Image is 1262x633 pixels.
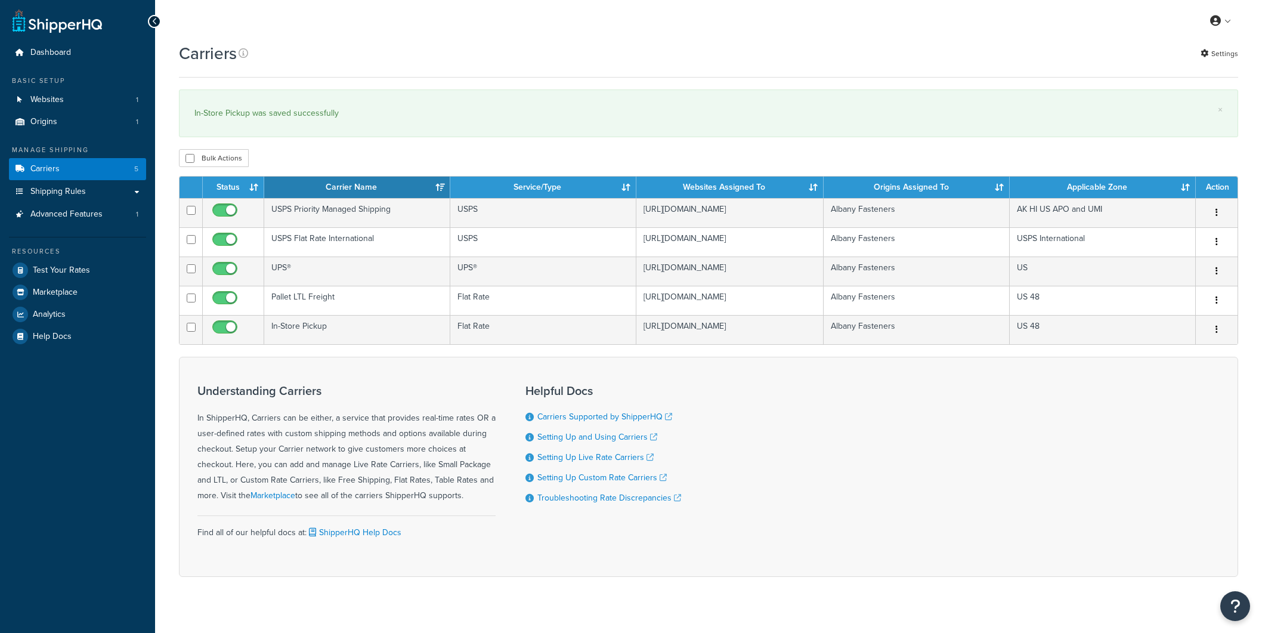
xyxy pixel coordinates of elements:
td: Flat Rate [450,286,636,315]
td: [URL][DOMAIN_NAME] [636,257,824,286]
a: Advanced Features 1 [9,203,146,226]
td: UPS® [264,257,450,286]
td: [URL][DOMAIN_NAME] [636,227,824,257]
a: Marketplace [250,489,295,502]
div: Find all of our helpful docs at: [197,515,496,541]
td: Albany Fasteners [824,286,1010,315]
td: Albany Fasteners [824,257,1010,286]
th: Origins Assigned To: activate to sort column ascending [824,177,1010,198]
span: Origins [30,117,57,127]
a: Troubleshooting Rate Discrepancies [537,492,681,504]
a: Setting Up Live Rate Carriers [537,451,654,464]
td: AK HI US APO and UMI [1010,198,1196,227]
a: Marketplace [9,282,146,303]
td: UPS® [450,257,636,286]
td: [URL][DOMAIN_NAME] [636,315,824,344]
td: Albany Fasteners [824,315,1010,344]
span: Test Your Rates [33,265,90,276]
li: Carriers [9,158,146,180]
th: Action [1196,177,1238,198]
h1: Carriers [179,42,237,65]
a: Setting Up and Using Carriers [537,431,657,443]
span: 1 [136,209,138,220]
td: US [1010,257,1196,286]
th: Websites Assigned To: activate to sort column ascending [636,177,824,198]
td: [URL][DOMAIN_NAME] [636,286,824,315]
td: In-Store Pickup [264,315,450,344]
th: Status: activate to sort column ascending [203,177,264,198]
td: Pallet LTL Freight [264,286,450,315]
td: Albany Fasteners [824,198,1010,227]
a: Analytics [9,304,146,325]
td: Albany Fasteners [824,227,1010,257]
span: Carriers [30,164,60,174]
a: Origins 1 [9,111,146,133]
div: Manage Shipping [9,145,146,155]
td: USPS International [1010,227,1196,257]
li: Advanced Features [9,203,146,226]
span: Dashboard [30,48,71,58]
span: Help Docs [33,332,72,342]
a: Shipping Rules [9,181,146,203]
td: USPS [450,198,636,227]
a: ShipperHQ Home [13,9,102,33]
th: Applicable Zone: activate to sort column ascending [1010,177,1196,198]
div: In ShipperHQ, Carriers can be either, a service that provides real-time rates OR a user-defined r... [197,384,496,504]
button: Bulk Actions [179,149,249,167]
li: Origins [9,111,146,133]
div: Resources [9,246,146,257]
button: Open Resource Center [1220,591,1250,621]
td: Flat Rate [450,315,636,344]
div: Basic Setup [9,76,146,86]
td: USPS [450,227,636,257]
td: USPS Priority Managed Shipping [264,198,450,227]
a: Help Docs [9,326,146,347]
a: Websites 1 [9,89,146,111]
span: Shipping Rules [30,187,86,197]
h3: Helpful Docs [525,384,681,397]
a: × [1218,105,1223,115]
span: 5 [134,164,138,174]
a: Test Your Rates [9,260,146,281]
h3: Understanding Carriers [197,384,496,397]
span: 1 [136,95,138,105]
li: Websites [9,89,146,111]
span: Marketplace [33,288,78,298]
div: In-Store Pickup was saved successfully [194,105,1223,122]
a: Settings [1201,45,1238,62]
td: USPS Flat Rate International [264,227,450,257]
a: Carriers Supported by ShipperHQ [537,410,672,423]
span: 1 [136,117,138,127]
td: US 48 [1010,286,1196,315]
span: Analytics [33,310,66,320]
td: US 48 [1010,315,1196,344]
th: Carrier Name: activate to sort column ascending [264,177,450,198]
a: Setting Up Custom Rate Carriers [537,471,667,484]
a: ShipperHQ Help Docs [307,526,401,539]
th: Service/Type: activate to sort column ascending [450,177,636,198]
span: Advanced Features [30,209,103,220]
td: [URL][DOMAIN_NAME] [636,198,824,227]
a: Carriers 5 [9,158,146,180]
a: Dashboard [9,42,146,64]
span: Websites [30,95,64,105]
